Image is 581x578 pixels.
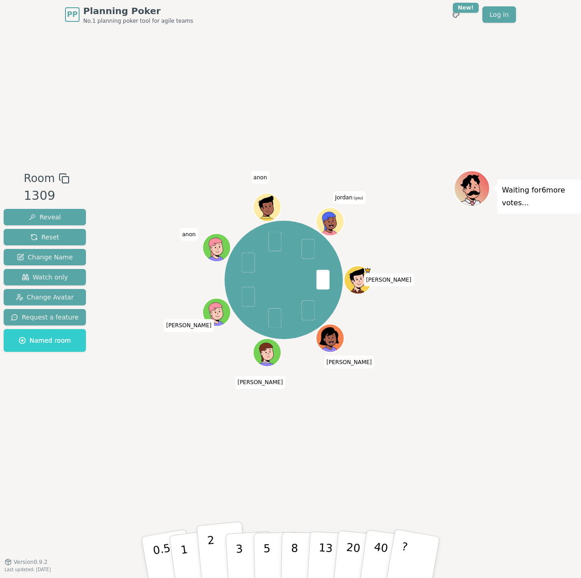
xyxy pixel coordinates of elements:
[16,293,74,302] span: Change Avatar
[22,273,68,282] span: Watch only
[5,558,48,566] button: Version0.9.2
[4,229,86,245] button: Reset
[4,289,86,305] button: Change Avatar
[4,209,86,225] button: Reveal
[83,17,193,25] span: No.1 planning poker tool for agile teams
[4,269,86,285] button: Watch only
[24,170,55,187] span: Room
[448,6,464,23] button: New!
[4,309,86,325] button: Request a feature
[235,376,285,389] span: Click to change your name
[324,356,374,369] span: Click to change your name
[251,171,269,183] span: Click to change your name
[65,5,193,25] a: PPPlanning PokerNo.1 planning poker tool for agile teams
[19,336,71,345] span: Named room
[364,267,371,274] span: Tony is the host
[164,319,214,332] span: Click to change your name
[180,228,198,241] span: Click to change your name
[364,274,414,286] span: Click to change your name
[4,329,86,352] button: Named room
[30,233,59,242] span: Reset
[453,3,479,13] div: New!
[11,313,79,322] span: Request a feature
[482,6,516,23] a: Log in
[83,5,193,17] span: Planning Poker
[317,208,343,235] button: Click to change your avatar
[5,567,51,572] span: Last updated: [DATE]
[4,249,86,265] button: Change Name
[333,191,366,204] span: Click to change your name
[24,187,69,205] div: 1309
[17,253,73,262] span: Change Name
[67,9,77,20] span: PP
[352,196,363,200] span: (you)
[14,558,48,566] span: Version 0.9.2
[502,184,576,209] p: Waiting for 6 more votes...
[29,213,61,222] span: Reveal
